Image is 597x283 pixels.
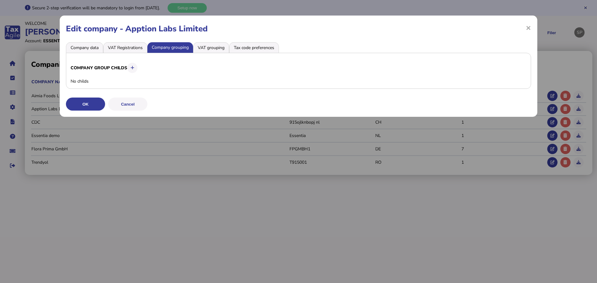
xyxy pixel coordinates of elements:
[193,42,229,53] li: VAT grouping
[103,42,147,53] li: VAT Registrations
[66,42,103,53] li: Company data
[229,42,279,53] li: Tax code preferences
[147,42,193,53] li: Company grouping
[526,22,531,34] span: ×
[108,98,147,111] button: Cancel
[71,62,526,74] h3: Company Group Childs
[71,78,526,84] div: No childs
[66,98,105,111] button: OK
[66,23,531,34] h1: Edit company - Apption Labs Limited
